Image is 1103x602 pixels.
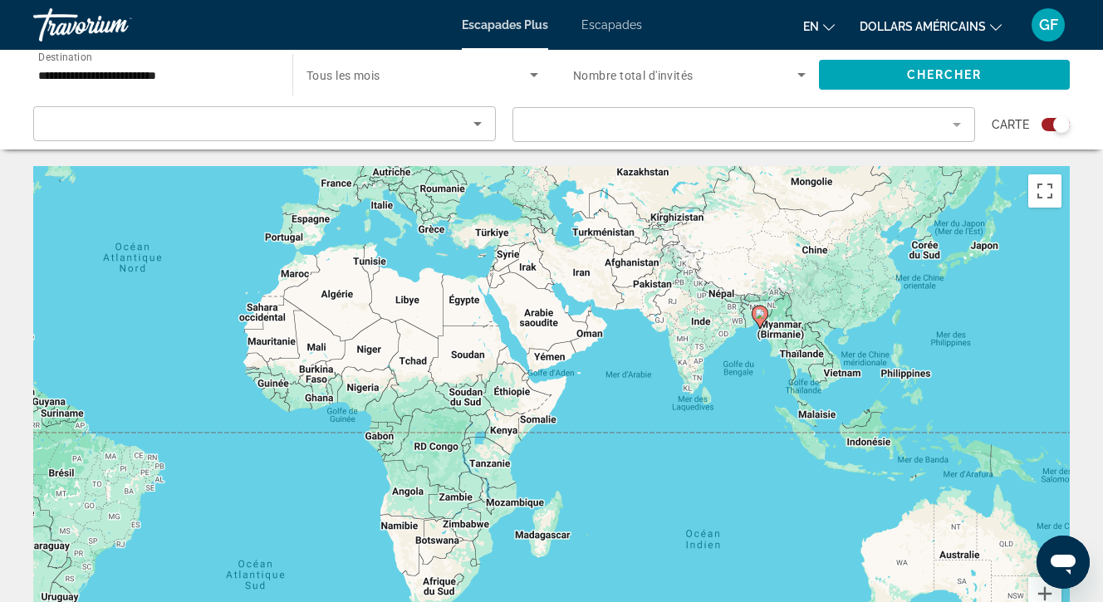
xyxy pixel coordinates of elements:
button: Passer en plein écran [1028,174,1061,208]
span: Tous les mois [306,69,380,82]
button: Menu utilisateur [1027,7,1070,42]
font: dollars américains [860,20,986,33]
a: Travorium [33,3,199,46]
font: GF [1039,16,1058,33]
button: Changer de langue [803,14,835,38]
button: Chercher [819,60,1070,90]
span: Nombre total d'invités [573,69,694,82]
button: Changer de devise [860,14,1002,38]
span: Chercher [907,68,983,81]
span: Destination [38,51,92,62]
font: en [803,20,819,33]
span: Carte [992,113,1029,136]
button: Filter [512,106,975,143]
a: Escapades Plus [462,18,548,32]
a: Escapades [581,18,642,32]
mat-select: Sort by [47,114,482,134]
iframe: Bouton de lancement de la fenêtre de messagerie [1037,536,1090,589]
